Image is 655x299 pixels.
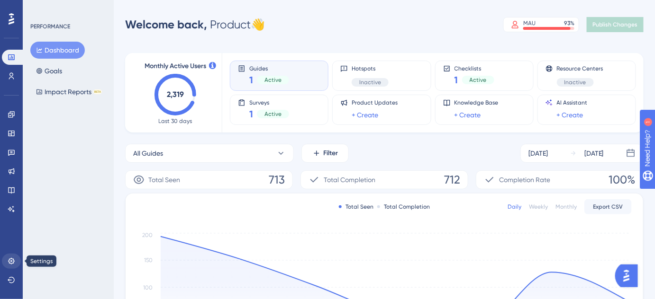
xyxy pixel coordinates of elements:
span: Active [264,76,282,84]
span: Inactive [564,79,586,86]
span: Resource Centers [557,65,603,72]
div: Total Seen [339,203,373,211]
span: Monthly Active Users [145,61,206,72]
div: 1 [66,5,69,12]
span: Completion Rate [499,174,550,185]
span: 1 [249,107,253,121]
div: BETA [93,89,102,94]
div: Total Completion [377,203,430,211]
div: Product 👋 [125,17,265,32]
span: Hotspots [352,65,389,72]
iframe: UserGuiding AI Assistant Launcher [615,262,644,290]
div: [DATE] [528,148,548,159]
button: Export CSV [584,199,632,214]
span: Checklists [455,65,494,71]
div: 93 % [564,19,574,27]
span: Filter [324,148,338,159]
span: Inactive [359,79,381,86]
button: Dashboard [30,42,85,59]
span: 1 [249,73,253,87]
button: Filter [301,144,349,163]
span: AI Assistant [557,99,588,106]
button: All Guides [125,144,294,163]
span: Publish Changes [592,21,638,28]
button: Publish Changes [587,17,644,32]
text: 2,319 [167,90,184,99]
span: Total Seen [148,174,180,185]
button: Goals [30,62,68,79]
tspan: 100 [143,284,153,291]
span: Export CSV [593,203,623,211]
tspan: 200 [142,232,153,238]
div: MAU [523,19,536,27]
a: + Create [557,109,583,121]
div: Monthly [555,203,577,211]
span: 713 [269,172,285,187]
span: Product Updates [352,99,398,106]
span: Welcome back, [125,18,207,31]
a: + Create [352,109,378,121]
span: Guides [249,65,289,71]
span: 100% [609,172,636,187]
span: Last 30 days [159,117,192,125]
span: Active [264,110,282,118]
span: 712 [444,172,460,187]
span: Knowledge Base [455,99,499,106]
button: Impact ReportsBETA [30,83,108,100]
div: PERFORMANCE [30,23,70,30]
span: Need Help? [22,2,59,14]
div: [DATE] [584,148,604,159]
div: Weekly [529,203,548,211]
span: All Guides [133,148,163,159]
span: Active [470,76,487,84]
span: 1 [455,73,458,87]
a: + Create [455,109,481,121]
span: Surveys [249,99,289,106]
div: Daily [508,203,521,211]
span: Total Completion [324,174,375,185]
tspan: 150 [144,257,153,264]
